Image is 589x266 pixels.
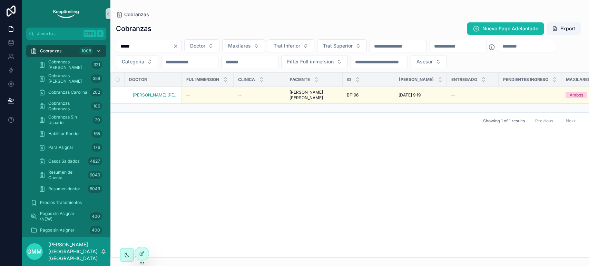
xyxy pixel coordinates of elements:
[467,22,544,35] button: Nuevo Pago Adelantado
[399,92,421,98] span: [DATE] 9:19
[186,92,190,98] span: --
[26,28,106,40] button: Jump to...CtrlK
[35,155,106,167] a: Casos Saldados4827
[317,39,367,52] button: Select Button
[35,127,106,140] a: Habilitar Render165
[399,92,443,98] a: [DATE] 9:19
[88,157,102,165] div: 4827
[48,131,80,136] span: Habilitar Render
[91,130,102,138] div: 165
[26,224,106,236] a: Pagos sin Asignar400
[222,39,265,52] button: Select Button
[91,61,102,69] div: 321
[451,92,455,98] span: --
[35,59,106,71] a: Cobranzas [PERSON_NAME]321
[26,196,106,209] a: Precios Tratamientos
[186,77,219,82] span: Ful immersion
[22,40,110,237] div: scrollable content
[90,212,102,221] div: 400
[451,77,477,82] span: Entregado
[35,169,106,181] a: Resumen de Cuenta6049
[483,118,525,124] span: Showing 1 of 1 results
[290,77,310,82] span: Paciente
[184,39,219,52] button: Select Button
[90,88,102,96] div: 202
[35,141,106,154] a: Para Asignar176
[287,58,334,65] span: Filter Full immersion
[116,55,158,68] button: Select Button
[347,92,390,98] a: BF196
[570,92,583,98] div: Ambos
[90,226,102,234] div: 400
[411,55,447,68] button: Select Button
[133,92,178,98] a: [PERSON_NAME] [PERSON_NAME] [PERSON_NAME]
[91,102,102,110] div: 106
[79,47,93,55] div: 1008
[35,72,106,85] a: Cobranzas [PERSON_NAME]359
[48,114,90,125] span: Cobranzas Sin Usuario
[323,42,353,49] span: Trat Superior
[48,186,80,192] span: Resumen doctor
[482,25,538,32] span: Nuevo Pago Adelantado
[91,143,102,152] div: 176
[124,11,149,18] span: Cobranzas
[190,42,205,49] span: Doctor
[268,39,314,52] button: Select Button
[122,58,144,65] span: Categoria
[35,183,106,195] a: Resumen doctor6049
[238,77,255,82] span: Clinica
[129,77,147,82] span: Doctor
[48,241,101,262] p: [PERSON_NAME][GEOGRAPHIC_DATA][GEOGRAPHIC_DATA]
[173,43,181,49] button: Clear
[228,42,251,49] span: Maxilares
[48,73,88,84] span: Cobranzas [PERSON_NAME]
[503,77,548,82] span: Pendientes ingreso
[26,45,106,57] a: Cobranzas1008
[347,92,359,98] span: BF196
[35,100,106,112] a: Cobranzas Cobranzas106
[48,90,87,95] span: Cobranzas Carolina
[274,42,300,49] span: Trat Inferior
[52,8,80,19] img: App logo
[84,30,96,37] span: Ctrl
[91,74,102,83] div: 359
[27,247,42,256] span: GMM
[347,77,351,82] span: ID
[48,145,73,150] span: Para Asignar
[40,227,75,233] span: Pagos sin Asignar
[48,101,88,112] span: Cobranzas Cobranzas
[48,170,85,181] span: Resumen de Cuenta
[35,86,106,99] a: Cobranzas Carolina202
[547,22,581,35] button: Export
[37,31,81,37] span: Jump to...
[35,114,106,126] a: Cobranzas Sin Usuario20
[399,77,434,82] span: [PERSON_NAME]
[238,92,281,98] a: --
[48,158,79,164] span: Casos Saldados
[281,55,348,68] button: Select Button
[116,24,151,33] h1: Cobranzas
[88,185,102,193] div: 6049
[48,59,89,70] span: Cobranzas [PERSON_NAME]
[88,171,102,179] div: 6049
[40,200,82,205] span: Precios Tratamientos
[451,92,494,98] a: --
[238,92,242,98] span: --
[416,58,433,65] span: Asesor
[289,90,338,101] a: [PERSON_NAME] [PERSON_NAME]
[116,11,149,18] a: Cobranzas
[186,92,229,98] a: --
[97,31,103,37] span: K
[26,210,106,223] a: Pagos sin Asignar (NEW)400
[93,116,102,124] div: 20
[40,48,61,54] span: Cobranzas
[40,211,87,222] span: Pagos sin Asignar (NEW)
